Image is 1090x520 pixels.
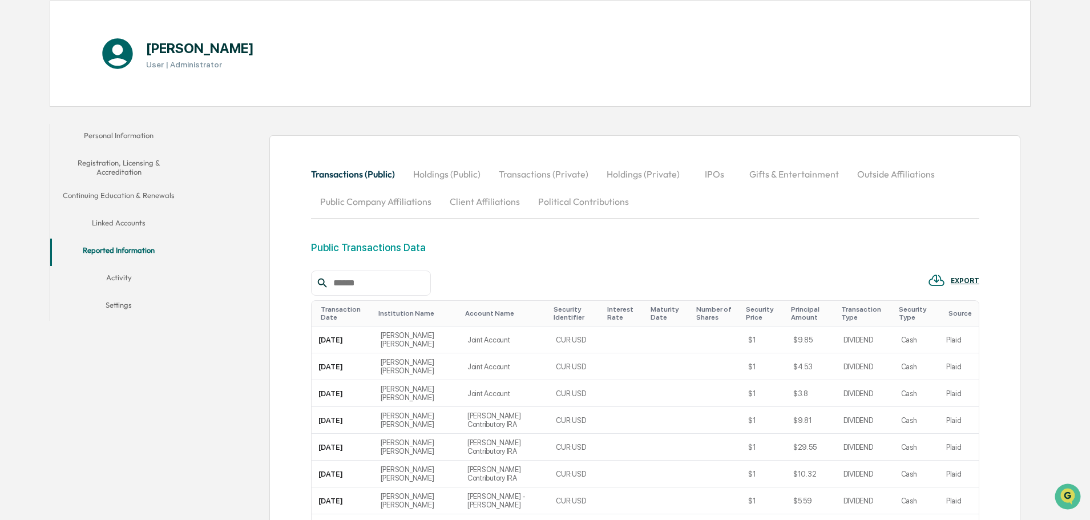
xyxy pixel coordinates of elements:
[461,487,549,514] td: [PERSON_NAME] - [PERSON_NAME]
[50,266,187,293] button: Activity
[311,241,426,253] div: Public Transactions Data
[114,252,138,261] span: Pylon
[95,155,99,164] span: •
[741,434,786,461] td: $1
[939,353,979,380] td: Plaid
[741,380,786,407] td: $1
[689,160,740,188] button: IPOs
[50,124,187,321] div: secondary tabs example
[374,407,461,434] td: [PERSON_NAME] [PERSON_NAME]
[554,305,598,321] div: Toggle SortBy
[549,380,602,407] td: CUR:USD
[11,127,76,136] div: Past conversations
[374,434,461,461] td: [PERSON_NAME] [PERSON_NAME]
[939,487,979,514] td: Plaid
[23,156,32,165] img: 1746055101610-c473b297-6a78-478c-a979-82029cc54cd1
[378,309,456,317] div: Toggle SortBy
[894,353,939,380] td: Cash
[7,220,76,240] a: 🔎Data Lookup
[461,380,549,407] td: Joint Account
[746,305,782,321] div: Toggle SortBy
[741,461,786,487] td: $1
[549,326,602,353] td: CUR:USD
[461,326,549,353] td: Joint Account
[894,407,939,434] td: Cash
[461,461,549,487] td: [PERSON_NAME] Contributory IRA
[607,305,642,321] div: Toggle SortBy
[837,461,894,487] td: DIVIDEND
[928,272,945,289] img: EXPORT
[94,203,142,214] span: Attestations
[786,353,837,380] td: $4.53
[1053,482,1084,513] iframe: Open customer support
[11,144,30,163] img: Jack Rasmussen
[177,124,208,138] button: See all
[741,407,786,434] td: $1
[23,224,72,236] span: Data Lookup
[529,188,638,215] button: Political Contributions
[786,326,837,353] td: $9.85
[51,99,157,108] div: We're available if you need us!
[740,160,848,188] button: Gifts & Entertainment
[312,353,374,380] td: [DATE]
[696,305,736,321] div: Toggle SortBy
[837,407,894,434] td: DIVIDEND
[786,434,837,461] td: $29.55
[549,461,602,487] td: CUR:USD
[11,225,21,235] div: 🔎
[741,326,786,353] td: $1
[461,434,549,461] td: [PERSON_NAME] Contributory IRA
[312,407,374,434] td: [DATE]
[311,188,441,215] button: Public Company Affiliations
[837,326,894,353] td: DIVIDEND
[465,309,544,317] div: Toggle SortBy
[7,198,78,219] a: 🖐️Preclearance
[24,87,45,108] img: 8933085812038_c878075ebb4cc5468115_72.jpg
[50,151,187,184] button: Registration, Licensing & Accreditation
[194,91,208,104] button: Start new chat
[312,461,374,487] td: [DATE]
[549,434,602,461] td: CUR:USD
[894,461,939,487] td: Cash
[741,353,786,380] td: $1
[549,353,602,380] td: CUR:USD
[948,309,974,317] div: Toggle SortBy
[894,434,939,461] td: Cash
[35,155,92,164] span: [PERSON_NAME]
[741,487,786,514] td: $1
[837,487,894,514] td: DIVIDEND
[837,353,894,380] td: DIVIDEND
[848,160,944,188] button: Outside Affiliations
[549,407,602,434] td: CUR:USD
[51,87,187,99] div: Start new chat
[651,305,687,321] div: Toggle SortBy
[312,380,374,407] td: [DATE]
[374,487,461,514] td: [PERSON_NAME] [PERSON_NAME]
[50,211,187,239] button: Linked Accounts
[786,461,837,487] td: $10.32
[50,124,187,151] button: Personal Information
[939,407,979,434] td: Plaid
[50,293,187,321] button: Settings
[939,380,979,407] td: Plaid
[78,198,146,219] a: 🗄️Attestations
[837,434,894,461] td: DIVIDEND
[311,160,979,215] div: secondary tabs example
[490,160,598,188] button: Transactions (Private)
[80,252,138,261] a: Powered byPylon
[461,353,549,380] td: Joint Account
[939,461,979,487] td: Plaid
[50,239,187,266] button: Reported Information
[374,353,461,380] td: [PERSON_NAME] [PERSON_NAME]
[841,305,890,321] div: Toggle SortBy
[146,40,254,57] h1: [PERSON_NAME]
[441,188,529,215] button: Client Affiliations
[951,277,979,285] div: EXPORT
[786,407,837,434] td: $9.81
[311,160,404,188] button: Transactions (Public)
[374,380,461,407] td: [PERSON_NAME] [PERSON_NAME]
[786,487,837,514] td: $5.59
[321,305,369,321] div: Toggle SortBy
